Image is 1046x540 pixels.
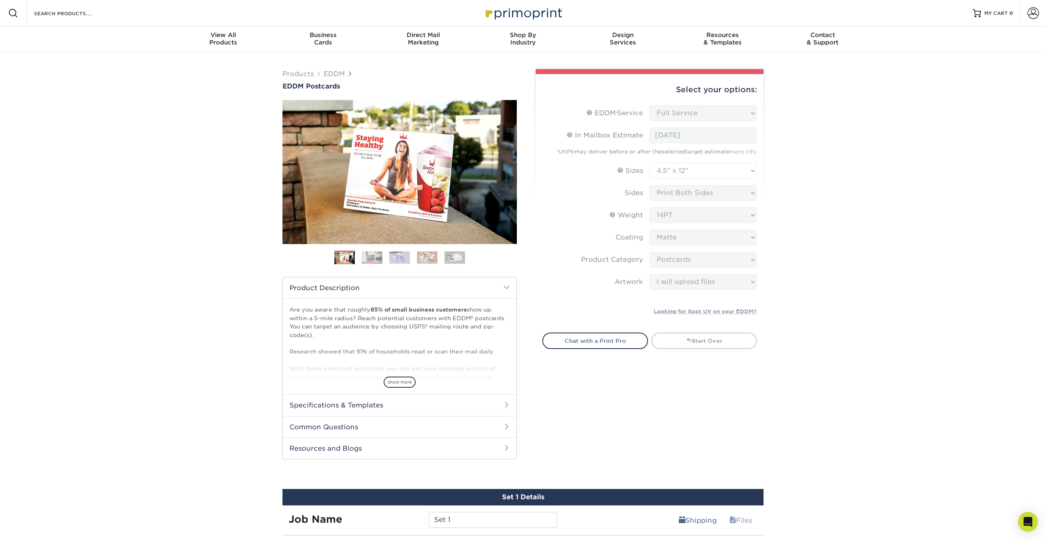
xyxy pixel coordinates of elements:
img: EDDM 03 [389,251,410,264]
strong: 85% of small business customers [370,306,467,313]
span: show more [384,377,416,388]
a: Contact& Support [773,26,872,53]
h2: Specifications & Templates [283,394,516,416]
span: files [729,517,736,524]
img: EDDM 04 [417,251,437,264]
span: View All [174,31,273,39]
div: Open Intercom Messenger [1018,512,1038,532]
span: Design [573,31,673,39]
div: Industry [473,31,573,46]
div: Marketing [373,31,473,46]
span: Shop By [473,31,573,39]
p: Are you aware that roughly show up within a 5-mile radius? Reach potential customers with EDDM® p... [289,305,510,456]
img: EDDM Postcards 01 [282,91,517,253]
a: Shipping [673,512,722,528]
a: Chat with a Print Pro [542,333,648,349]
span: shipping [679,517,685,524]
div: Products [174,31,273,46]
input: Enter a job name [429,512,557,528]
a: BusinessCards [273,26,373,53]
div: Select your options: [542,74,757,105]
h2: Common Questions [283,416,516,438]
div: Cards [273,31,373,46]
img: Primoprint [482,4,564,22]
h2: Product Description [283,277,516,298]
a: EDDM Postcards [282,82,517,90]
a: Resources& Templates [673,26,773,53]
img: EDDM 01 [334,251,355,265]
a: Direct MailMarketing [373,26,473,53]
img: EDDM 02 [362,251,382,264]
span: Direct Mail [373,31,473,39]
a: Shop ByIndustry [473,26,573,53]
strong: Job Name [289,513,342,525]
h2: Resources and Blogs [283,438,516,459]
a: Files [724,512,757,528]
span: MY CART [984,10,1008,17]
input: SEARCH PRODUCTS..... [33,8,113,18]
span: Resources [673,31,773,39]
a: View AllProducts [174,26,273,53]
a: EDDM [324,70,345,78]
div: Services [573,31,673,46]
div: & Templates [673,31,773,46]
div: Set 1 Details [282,489,764,505]
span: EDDM Postcards [282,82,340,90]
a: DesignServices [573,26,673,53]
a: Products [282,70,314,78]
a: Start Over [651,333,757,349]
span: 0 [1009,10,1013,16]
span: Business [273,31,373,39]
img: EDDM 05 [444,251,465,264]
span: Contact [773,31,872,39]
div: & Support [773,31,872,46]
